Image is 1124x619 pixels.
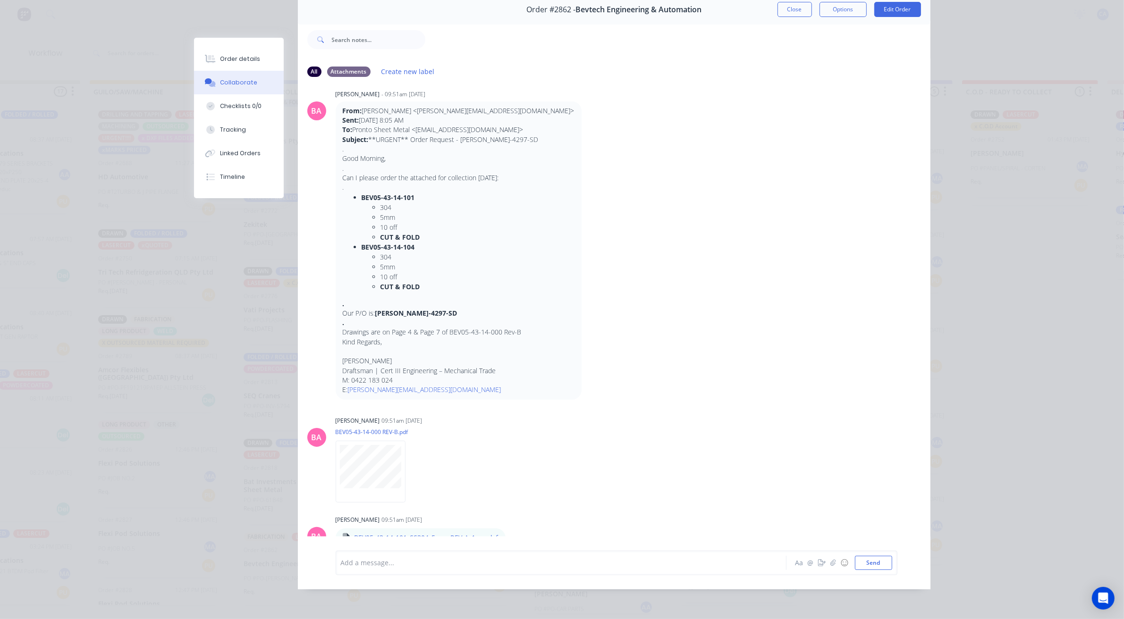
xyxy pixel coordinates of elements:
[380,282,420,291] strong: CUT & FOLD
[336,428,415,436] p: BEV05-43-14-000 REV-B.pdf
[343,135,369,144] strong: Subject:
[380,262,575,272] li: 5mm
[380,252,575,262] li: 304
[343,385,575,394] p: E:
[380,212,575,222] li: 5mm
[778,2,812,17] button: Close
[343,327,575,337] p: Drawings are on Page 4 & Page 7 of BEV05-43-14-000 Rev-B
[343,309,575,318] p: Our P/O is:
[220,55,260,63] div: Order details
[805,557,816,569] button: @
[380,272,575,282] li: 10 off
[332,30,425,49] input: Search notes...
[343,106,362,115] strong: From:
[874,2,921,17] button: Edit Order
[327,67,371,77] div: Attachments
[380,233,420,242] strong: CUT & FOLD
[362,193,415,202] strong: BEV05-43-14-101
[220,149,261,158] div: Linked Orders
[376,65,439,78] button: Create new label
[380,202,575,212] li: 304
[380,222,575,232] li: 10 off
[855,556,892,570] button: Send
[336,417,380,425] div: [PERSON_NAME]
[575,5,701,14] span: Bevtech Engineering & Automation
[343,144,575,154] p: .
[343,366,575,376] p: Draftsman | Cert III Engineering – Mechanical Trade
[382,516,423,524] div: 09:51am [DATE]
[343,183,575,192] p: .
[343,318,345,327] strong: .
[194,165,284,189] button: Timeline
[343,116,359,125] strong: Sent:
[343,164,575,173] p: .
[312,105,322,117] div: BA
[362,243,415,251] strong: BEV05-43-14-104
[336,516,380,524] div: [PERSON_NAME]
[220,173,245,181] div: Timeline
[382,417,423,425] div: 09:51am [DATE]
[194,94,284,118] button: Checklists 0/0
[194,118,284,142] button: Tracking
[794,557,805,569] button: Aa
[820,2,867,17] button: Options
[343,299,345,308] strong: .
[375,309,457,318] strong: [PERSON_NAME]-4297-SD
[312,432,322,443] div: BA
[220,102,262,110] div: Checklists 0/0
[382,90,426,99] div: - 09:51am [DATE]
[343,154,575,163] p: Good Morning,
[343,125,353,134] strong: To:
[194,71,284,94] button: Collaborate
[526,5,575,14] span: Order #2862 -
[307,67,321,77] div: All
[220,125,246,134] div: Tracking
[336,90,380,99] div: [PERSON_NAME]
[343,337,575,366] p: Kind Regards, [PERSON_NAME]
[312,531,322,542] div: BA
[194,47,284,71] button: Order details
[220,78,257,87] div: Collaborate
[194,142,284,165] button: Linked Orders
[343,376,575,385] p: M: 0422 183 024
[343,173,575,183] p: Can I please order the attached for collection [DATE]:
[348,385,501,394] a: [PERSON_NAME][EMAIL_ADDRESS][DOMAIN_NAME]
[839,557,850,569] button: ☺
[343,106,575,144] p: [PERSON_NAME] <[PERSON_NAME][EMAIL_ADDRESS][DOMAIN_NAME]> [DATE] 8:05 AM Pronto Sheet Metal <[EMA...
[1092,587,1115,610] div: Open Intercom Messenger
